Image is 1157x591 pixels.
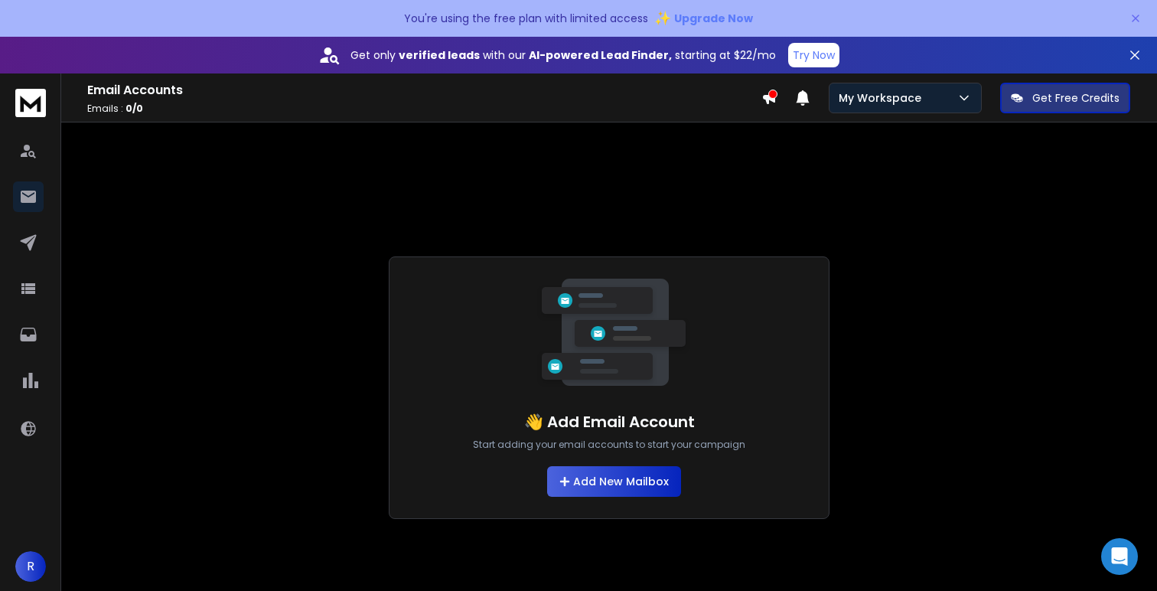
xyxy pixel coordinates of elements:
button: R [15,551,46,582]
strong: AI-powered Lead Finder, [529,47,672,63]
span: Upgrade Now [674,11,753,26]
button: Add New Mailbox [547,466,681,497]
strong: verified leads [399,47,480,63]
p: Start adding your email accounts to start your campaign [473,439,745,451]
button: Try Now [788,43,839,67]
img: logo [15,89,46,117]
p: You're using the free plan with limited access [404,11,648,26]
p: Emails : [87,103,761,115]
button: Get Free Credits [1000,83,1130,113]
span: 0 / 0 [125,102,143,115]
div: Open Intercom Messenger [1101,538,1138,575]
button: ✨Upgrade Now [654,3,753,34]
span: ✨ [654,8,671,29]
h1: Email Accounts [87,81,761,100]
h1: 👋 Add Email Account [524,411,695,433]
p: Get Free Credits [1032,90,1120,106]
p: Try Now [793,47,835,63]
p: Get only with our starting at $22/mo [350,47,776,63]
p: My Workspace [839,90,927,106]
